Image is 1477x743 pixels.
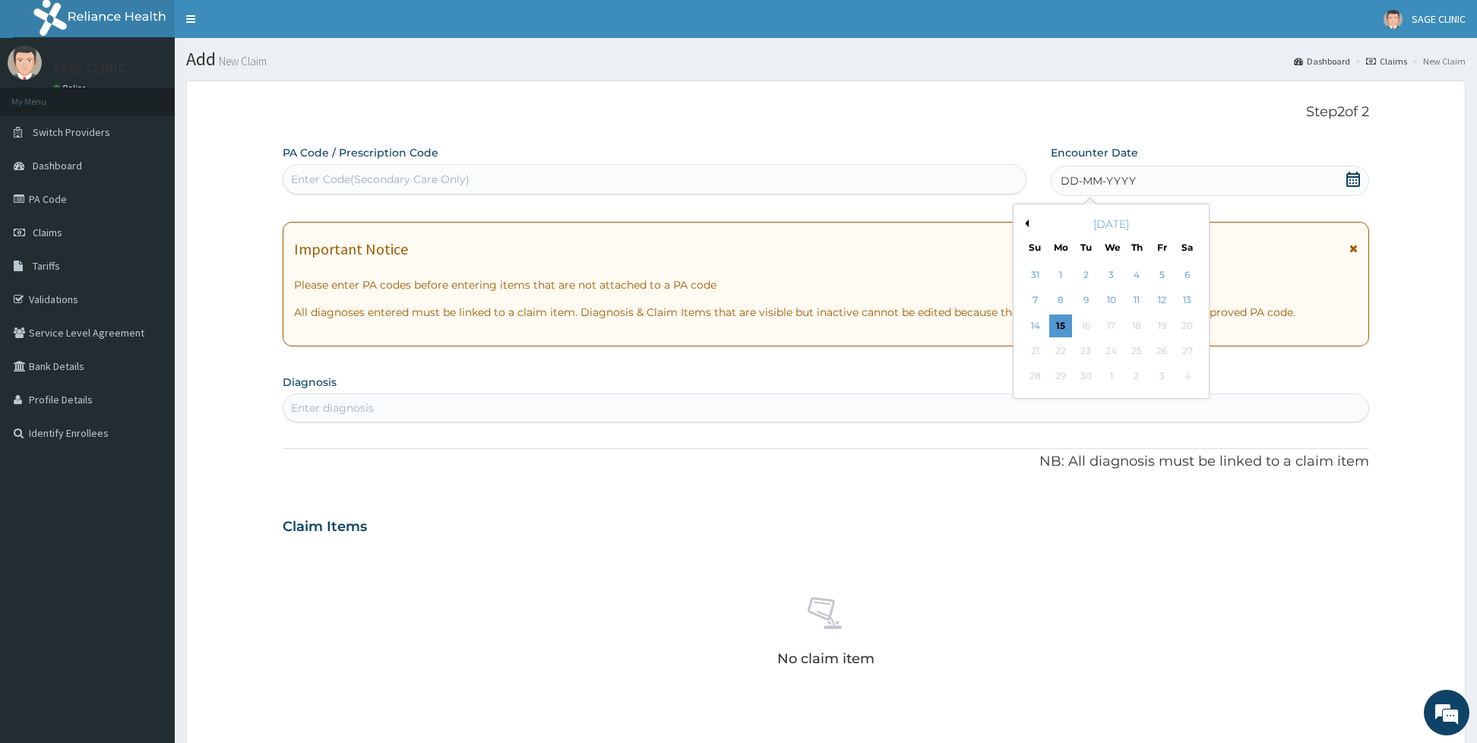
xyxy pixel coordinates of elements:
[1124,264,1147,286] div: Choose Thursday, September 4th, 2025
[28,76,62,114] img: d_794563401_company_1708531726252_794563401
[1023,315,1046,337] div: Choose Sunday, September 14th, 2025
[1074,340,1097,362] div: Not available Tuesday, September 23rd, 2025
[1023,340,1046,362] div: Not available Sunday, September 21st, 2025
[1150,340,1173,362] div: Not available Friday, September 26th, 2025
[1150,264,1173,286] div: Choose Friday, September 5th, 2025
[1294,55,1350,68] a: Dashboard
[1074,315,1097,337] div: Not available Tuesday, September 16th, 2025
[1181,241,1194,254] div: Sa
[186,49,1466,69] h1: Add
[1130,241,1143,254] div: Th
[1023,263,1200,390] div: month 2025-09
[283,452,1369,472] p: NB: All diagnosis must be linked to a claim item
[88,191,210,345] span: We're online!
[1054,241,1067,254] div: Mo
[216,55,267,67] small: New Claim
[1175,340,1198,362] div: Not available Saturday, September 27th, 2025
[1020,217,1203,232] div: [DATE]
[283,375,337,390] label: Diagnosis
[1409,55,1466,68] li: New Claim
[1366,55,1407,68] a: Claims
[283,104,1369,121] p: Step 2 of 2
[1124,340,1147,362] div: Not available Thursday, September 25th, 2025
[53,83,90,93] a: Online
[1099,365,1122,388] div: Not available Wednesday, October 1st, 2025
[33,159,82,172] span: Dashboard
[1061,173,1136,188] span: DD-MM-YYYY
[294,277,1358,292] p: Please enter PA codes before entering items that are not attached to a PA code
[1150,315,1173,337] div: Not available Friday, September 19th, 2025
[283,519,367,536] h3: Claim Items
[79,85,255,105] div: Chat with us now
[283,145,438,160] label: PA Code / Prescription Code
[1124,315,1147,337] div: Not available Thursday, September 18th, 2025
[294,241,408,258] h1: Important Notice
[1074,264,1097,286] div: Choose Tuesday, September 2nd, 2025
[1175,315,1198,337] div: Not available Saturday, September 20th, 2025
[1049,315,1072,337] div: Choose Monday, September 15th, 2025
[1175,289,1198,312] div: Choose Saturday, September 13th, 2025
[1049,289,1072,312] div: Choose Monday, September 8th, 2025
[1150,289,1173,312] div: Choose Friday, September 12th, 2025
[1074,365,1097,388] div: Not available Tuesday, September 30th, 2025
[1105,241,1118,254] div: We
[1023,289,1046,312] div: Choose Sunday, September 7th, 2025
[291,172,470,187] div: Enter Code(Secondary Care Only)
[1023,264,1046,286] div: Choose Sunday, August 31st, 2025
[1175,365,1198,388] div: Not available Saturday, October 4th, 2025
[1079,241,1092,254] div: Tu
[1099,289,1122,312] div: Choose Wednesday, September 10th, 2025
[1051,145,1138,160] label: Encounter Date
[777,651,874,666] p: No claim item
[33,226,62,239] span: Claims
[8,415,289,468] textarea: Type your message and hit 'Enter'
[1124,365,1147,388] div: Not available Thursday, October 2nd, 2025
[1074,289,1097,312] div: Choose Tuesday, September 9th, 2025
[291,400,374,416] div: Enter diagnosis
[1412,12,1466,26] span: SAGE CLINIC
[1150,365,1173,388] div: Not available Friday, October 3rd, 2025
[1099,340,1122,362] div: Not available Wednesday, September 24th, 2025
[1175,264,1198,286] div: Choose Saturday, September 6th, 2025
[1124,289,1147,312] div: Choose Thursday, September 11th, 2025
[1028,241,1041,254] div: Su
[1049,365,1072,388] div: Not available Monday, September 29th, 2025
[33,259,60,273] span: Tariffs
[1049,340,1072,362] div: Not available Monday, September 22nd, 2025
[1049,264,1072,286] div: Choose Monday, September 1st, 2025
[53,62,125,75] p: SAGE CLINIC
[1099,264,1122,286] div: Choose Wednesday, September 3rd, 2025
[294,305,1358,320] p: All diagnoses entered must be linked to a claim item. Diagnosis & Claim Items that are visible bu...
[1384,10,1403,29] img: User Image
[249,8,286,44] div: Minimize live chat window
[8,46,42,80] img: User Image
[1099,315,1122,337] div: Not available Wednesday, September 17th, 2025
[1156,241,1169,254] div: Fr
[33,125,110,139] span: Switch Providers
[1021,220,1029,227] button: Previous Month
[1023,365,1046,388] div: Not available Sunday, September 28th, 2025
